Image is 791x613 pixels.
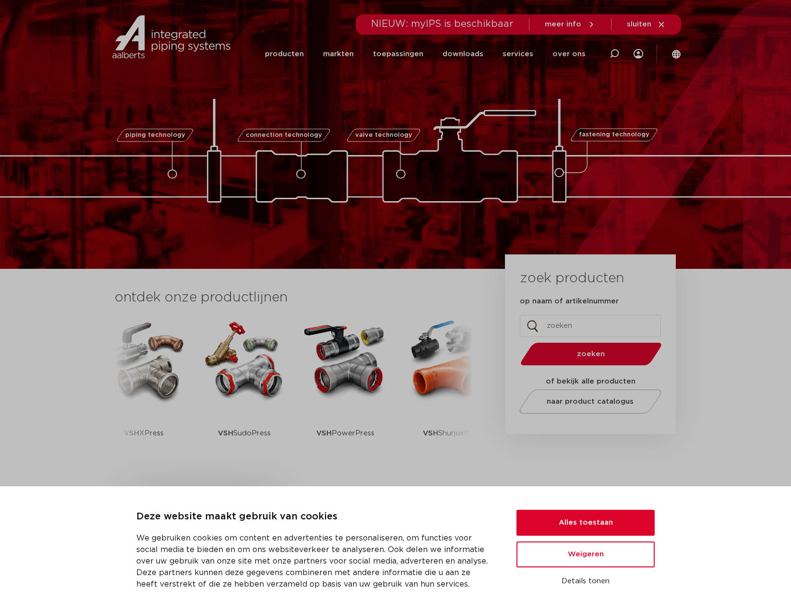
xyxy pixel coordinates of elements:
a: sluiten [627,20,666,29]
a: VSHXPress [100,317,187,463]
p: SudoPress [218,403,271,463]
nav: Menu [265,35,586,73]
input: zoeken [520,315,661,337]
p: Deze website maakt gebruik van cookies [136,509,493,525]
span: valve technology [355,132,412,138]
a: producten [265,35,304,73]
p: PowerPress [316,403,374,463]
div: my IPS [634,35,643,73]
button: zoeken [517,342,666,366]
span: naar product catalogus [547,398,634,405]
strong: VSH [316,430,332,437]
span: connection technology [246,132,322,138]
strong: VSH [218,430,233,437]
p: We gebruiken cookies om content en advertenties te personaliseren, om functies voor social media ... [136,532,493,590]
a: meer info [545,20,596,29]
a: VSHPowerPress [302,317,388,463]
button: Details tonen [516,573,655,589]
strong: of bekijk alle producten [546,378,635,385]
a: VSHSudoPress [201,317,288,463]
a: naar product catalogus [517,389,664,414]
a: services [503,35,533,73]
a: over ons [552,35,586,73]
span: meer info [545,21,581,28]
label: op naam of artikelnummer [520,297,619,306]
button: Alles toestaan [516,510,655,536]
strong: VSH [423,430,438,437]
span: NIEUW: myIPS is beschikbaar [371,19,514,29]
span: zoeken [545,350,637,358]
strong: VSH [124,430,139,437]
a: downloads [443,35,483,73]
h3: ontdek onze productlijnen [115,288,473,307]
a: toepassingen [373,35,423,73]
h3: zoek producten [520,269,624,288]
a: VSHShurjoint [403,317,489,463]
span: fastening technology [579,132,649,138]
span: piping technology [125,132,185,138]
p: Shurjoint [423,403,469,463]
button: Weigeren [516,541,655,567]
p: XPress [124,403,164,463]
a: markten [323,35,354,73]
span: sluiten [627,21,651,28]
